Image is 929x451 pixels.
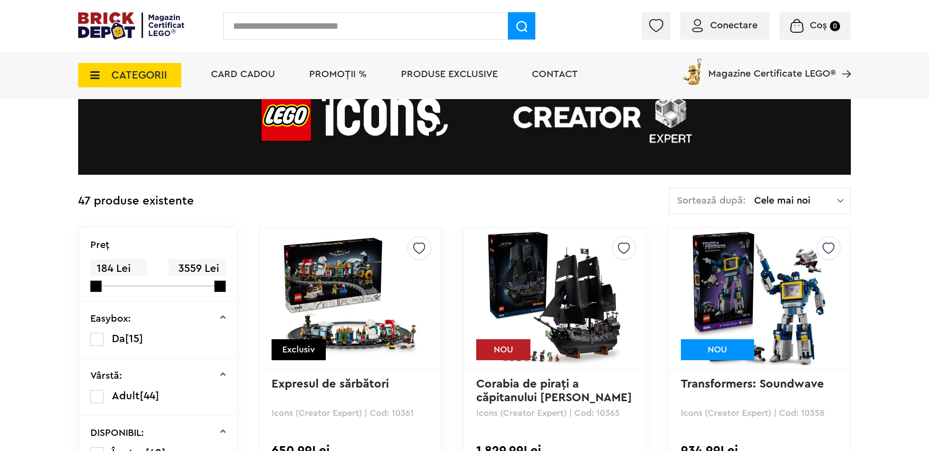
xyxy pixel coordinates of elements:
[90,428,144,438] p: DISPONIBIL:
[111,70,167,81] span: CATEGORII
[211,69,275,79] a: Card Cadou
[810,20,827,30] span: Coș
[272,409,428,417] p: Icons (Creator Expert) | Cod: 10361
[476,339,530,360] div: NOU
[90,314,131,324] p: Easybox:
[681,339,754,360] div: NOU
[78,187,194,215] div: 47 produse existente
[90,371,122,381] p: Vârstă:
[532,69,578,79] a: Contact
[282,230,419,367] img: Expresul de sărbători
[677,196,746,205] span: Sortează după:
[78,57,851,175] img: LEGO Icons (Creator Expert)
[836,56,851,66] a: Magazine Certificate LEGO®
[169,259,225,278] span: 3559 Lei
[125,333,143,344] span: [15]
[272,339,326,360] div: Exclusiv
[401,69,498,79] a: Produse exclusive
[90,240,109,250] p: Preţ
[486,230,623,367] img: Corabia de piraţi a căpitanului Jack Sparrow
[476,409,633,417] p: Icons (Creator Expert) | Cod: 10365
[112,333,125,344] span: Da
[692,20,758,30] a: Conectare
[90,259,147,278] span: 184 Lei
[681,409,838,417] p: Icons (Creator Expert) | Cod: 10358
[681,378,824,390] a: Transformers: Soundwave
[140,390,159,401] span: [44]
[112,390,140,401] span: Adult
[830,21,840,31] small: 0
[476,378,632,404] a: Corabia de piraţi a căpitanului [PERSON_NAME]
[710,20,758,30] span: Conectare
[754,196,837,205] span: Cele mai noi
[309,69,367,79] a: PROMOȚII %
[272,378,389,390] a: Expresul de sărbători
[691,230,827,367] img: Transformers: Soundwave
[708,56,836,79] span: Magazine Certificate LEGO®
